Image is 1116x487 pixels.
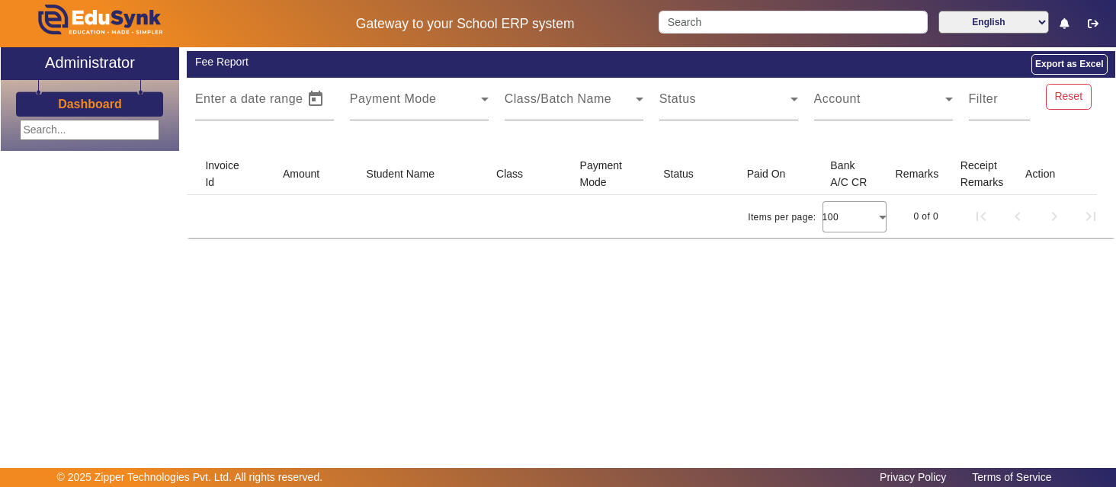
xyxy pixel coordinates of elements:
[969,92,999,105] mat-label: Filter
[195,54,643,70] div: Fee Report
[287,16,643,32] h5: Gateway to your School ERP system
[367,165,449,182] div: Student Name
[367,165,435,182] div: Student Name
[999,198,1036,235] button: Previous page
[350,92,437,105] mat-label: Payment Mode
[20,120,159,140] input: Search...
[948,152,1013,195] mat-header-cell: Receipt Remarks
[1013,152,1097,195] mat-header-cell: Action
[580,157,628,191] div: Payment Mode
[1046,84,1092,110] button: Reset
[914,209,938,224] div: 0 of 0
[195,96,240,114] input: Start Date
[253,96,294,114] input: End Date
[1031,54,1107,75] button: Export as Excel
[283,165,333,182] div: Amount
[663,165,707,182] div: Status
[57,469,323,485] p: © 2025 Zipper Technologies Pvt. Ltd. All rights reserved.
[505,92,612,105] mat-label: Class/Batch Name
[748,210,816,225] div: Items per page:
[496,165,523,182] div: Class
[45,53,135,72] h2: Administrator
[659,11,927,34] input: Search
[659,92,696,105] mat-label: Status
[883,152,948,195] mat-header-cell: Remarks
[964,467,1059,487] a: Terms of Service
[872,467,954,487] a: Privacy Policy
[747,165,800,182] div: Paid On
[58,97,122,111] h3: Dashboard
[283,165,319,182] div: Amount
[1,47,179,80] a: Administrator
[747,165,786,182] div: Paid On
[1036,198,1073,235] button: Next page
[297,81,334,117] button: Open calendar
[496,165,537,182] div: Class
[195,92,303,105] mat-label: Enter a date range
[1073,198,1109,235] button: Last page
[963,198,999,235] button: First page
[814,92,861,105] mat-label: Account
[205,157,245,191] div: Invoice Id
[818,152,883,195] mat-header-cell: Bank A/C CR
[580,157,640,191] div: Payment Mode
[663,165,694,182] div: Status
[57,96,123,112] a: Dashboard
[205,157,258,191] div: Invoice Id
